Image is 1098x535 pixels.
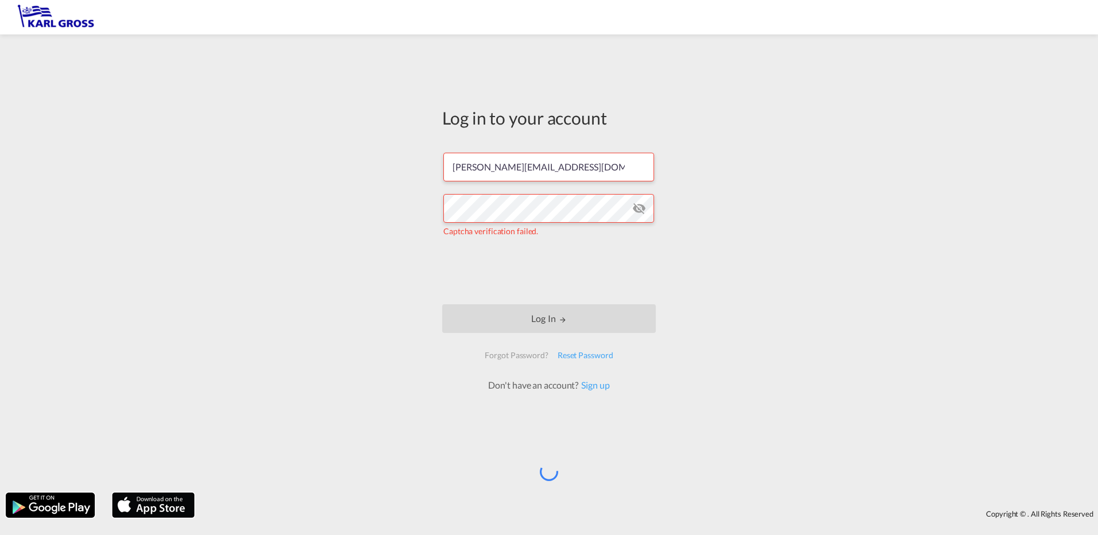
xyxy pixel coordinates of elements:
img: google.png [5,491,96,519]
span: Captcha verification failed. [443,226,538,236]
input: Enter email/phone number [443,153,654,181]
md-icon: icon-eye-off [632,201,646,215]
div: Log in to your account [442,106,656,130]
div: Copyright © . All Rights Reserved [200,504,1098,524]
div: Don't have an account? [475,379,622,391]
div: Reset Password [553,345,618,366]
div: Forgot Password? [480,345,552,366]
img: apple.png [111,491,196,519]
a: Sign up [578,379,609,390]
img: 3269c73066d711f095e541db4db89301.png [17,5,95,30]
button: LOGIN [442,304,656,333]
iframe: reCAPTCHA [462,248,636,293]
